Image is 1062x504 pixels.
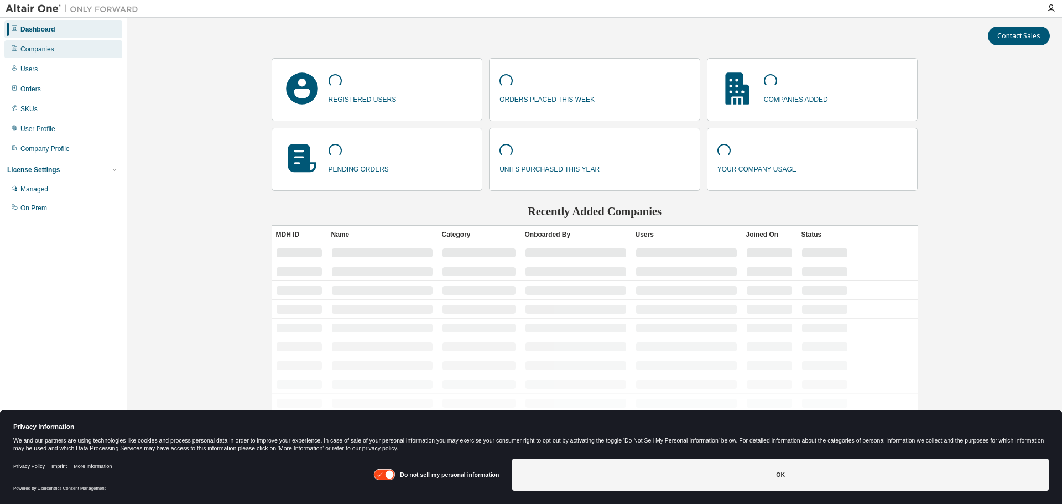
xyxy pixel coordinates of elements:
div: Managed [20,185,48,194]
p: companies added [764,92,828,105]
button: Contact Sales [988,27,1050,45]
div: Orders [20,85,41,93]
div: On Prem [20,204,47,212]
div: Users [636,226,737,243]
div: Name [331,226,433,243]
p: units purchased this year [499,162,600,174]
div: Company Profile [20,144,70,153]
p: orders placed this week [499,92,595,105]
img: Altair One [6,3,144,14]
p: registered users [329,92,397,105]
div: Status [801,226,848,243]
div: MDH ID [276,226,322,243]
h2: Recently Added Companies [272,204,918,219]
div: SKUs [20,105,38,113]
div: Onboarded By [525,226,627,243]
div: Dashboard [20,25,55,34]
div: Joined On [746,226,793,243]
div: Companies [20,45,54,54]
div: Users [20,65,38,74]
div: User Profile [20,124,55,133]
div: License Settings [7,165,60,174]
p: your company usage [717,162,796,174]
p: pending orders [329,162,389,174]
div: Category [442,226,516,243]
